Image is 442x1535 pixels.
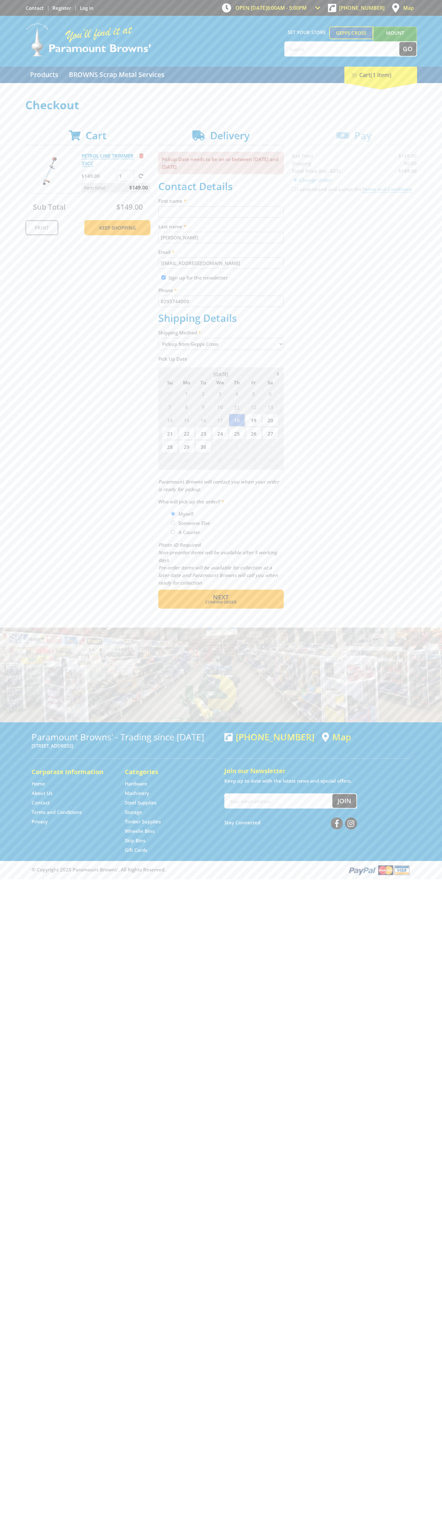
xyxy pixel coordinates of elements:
[33,202,65,212] span: Sub Total
[158,542,278,586] em: Photo ID Required. Non-preorder items will be available after 5 working days Pre-order items will...
[179,427,195,440] span: 22
[229,387,245,400] span: 4
[245,427,262,440] span: 26
[245,440,262,453] span: 3
[195,440,211,453] span: 30
[399,42,416,56] button: Go
[25,22,152,57] img: Paramount Browns'
[82,172,115,180] p: $149.00
[80,5,94,11] a: Log in
[158,355,284,363] label: Pick Up Date
[245,414,262,426] span: 19
[158,329,284,336] label: Shipping Method
[179,454,195,466] span: 6
[125,818,161,825] a: Go to the Timber Supplies page
[212,400,228,413] span: 10
[158,180,284,192] h2: Contact Details
[373,27,417,51] a: Mount [PERSON_NAME]
[158,312,284,324] h2: Shipping Details
[179,400,195,413] span: 8
[195,427,211,440] span: 23
[158,338,284,350] select: Please select a shipping method.
[214,371,228,377] span: [DATE]
[171,512,175,516] input: Please select who will pick up the order.
[158,479,279,492] em: Paramount Browns will contact you when your order is ready for pickup
[32,809,82,816] a: Go to the Terms and Conditions page
[262,427,278,440] span: 27
[212,414,228,426] span: 17
[162,427,178,440] span: 21
[172,600,270,604] span: Confirm order
[213,593,229,601] span: Next
[125,780,147,787] a: Go to the Hardware page
[32,790,52,797] a: Go to the About Us page
[212,378,228,387] span: We
[176,509,196,519] label: Myself
[32,767,112,776] h5: Corporate Information
[212,454,228,466] span: 8
[125,828,154,834] a: Go to the Wheelie Bins page
[158,152,284,174] p: Pickup Date needs to be on or between [DATE] and [DATE]
[229,427,245,440] span: 25
[171,521,175,525] input: Please select who will pick up the order.
[262,387,278,400] span: 6
[229,378,245,387] span: Th
[158,206,284,218] input: Please enter your first name.
[245,454,262,466] span: 10
[32,780,45,787] a: Go to the Home page
[371,71,391,79] span: (1 item)
[322,732,351,742] a: View a map of Gepps Cross location
[82,183,150,192] p: Item total:
[195,387,211,400] span: 2
[235,4,307,11] span: OPEN [DATE]
[158,232,284,243] input: Please enter your last name.
[158,197,284,205] label: First name
[32,742,218,749] p: [STREET_ADDRESS]
[212,440,228,453] span: 1
[195,378,211,387] span: Tu
[329,27,373,39] a: Gepps Cross
[210,129,250,142] span: Delivery
[32,732,218,742] h3: Paramount Browns' - Trading since [DATE]
[245,387,262,400] span: 5
[158,248,284,256] label: Email
[262,440,278,453] span: 4
[158,223,284,230] label: Last name
[25,864,417,876] div: ® Copyright 2025 Paramount Browns'. All Rights Reserved.
[212,427,228,440] span: 24
[284,27,330,38] span: Set your store
[285,42,399,56] input: Search
[224,767,411,775] h5: Join our Newsletter
[195,400,211,413] span: 9
[125,847,147,853] a: Go to the Gift Cards page
[195,414,211,426] span: 16
[162,387,178,400] span: 31
[229,414,245,426] span: 18
[176,527,202,538] label: A Courier
[262,454,278,466] span: 11
[125,767,205,776] h5: Categories
[245,378,262,387] span: Fr
[195,454,211,466] span: 7
[224,777,411,785] p: Keep up to date with the latest news and special offers.
[262,414,278,426] span: 20
[162,414,178,426] span: 14
[32,799,50,806] a: Go to the Contact page
[168,274,228,281] label: Sign up for the newsletter
[158,590,284,609] button: Next Confirm order
[245,400,262,413] span: 12
[229,454,245,466] span: 9
[262,400,278,413] span: 13
[25,220,58,235] a: Print
[158,257,284,269] input: Please enter your email address.
[162,400,178,413] span: 7
[179,378,195,387] span: Mo
[344,67,417,83] div: Cart
[348,864,411,876] img: PayPal, Mastercard, Visa accepted
[262,378,278,387] span: Sa
[229,440,245,453] span: 2
[162,378,178,387] span: Su
[225,794,332,808] input: Your email address
[125,799,156,806] a: Go to the Steel Supplies page
[158,296,284,307] input: Please enter your telephone number.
